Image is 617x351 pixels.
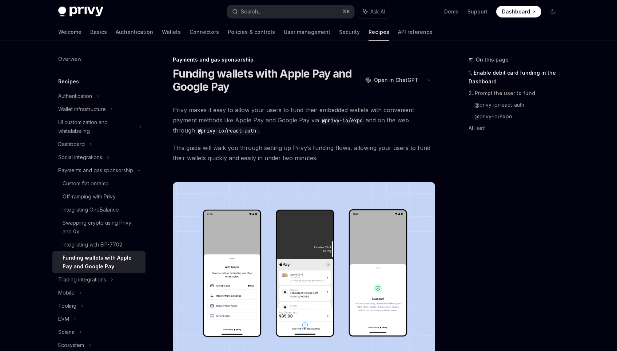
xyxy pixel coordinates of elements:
[58,7,103,17] img: dark logo
[173,67,358,93] h1: Funding wallets with Apple Pay and Google Pay
[63,179,109,188] div: Custom fiat onramp
[241,7,261,16] div: Search...
[52,203,146,216] a: Integrating OneBalance
[190,23,219,41] a: Connectors
[58,315,69,323] div: EVM
[90,23,107,41] a: Basics
[52,251,146,273] a: Funding wallets with Apple Pay and Google Pay
[476,55,509,64] span: On this page
[547,6,559,17] button: Toggle dark mode
[467,8,487,15] a: Support
[63,192,116,201] div: Off-ramping with Privy
[58,140,85,149] div: Dashboard
[58,166,133,175] div: Payments and gas sponsorship
[63,253,141,271] div: Funding wallets with Apple Pay and Google Pay
[469,122,565,134] a: All set!
[469,87,565,99] a: 2. Prompt the user to fund
[63,205,119,214] div: Integrating OneBalance
[370,8,385,15] span: Ask AI
[369,23,389,41] a: Recipes
[63,218,141,236] div: Swapping crypto using Privy and 0x
[173,143,435,163] span: This guide will walk you through setting up Privy’s funding flows, allowing your users to fund th...
[195,127,259,135] code: @privy-io/react-auth
[52,216,146,238] a: Swapping crypto using Privy and 0x
[227,5,354,18] button: Search...⌘K
[228,23,275,41] a: Policies & controls
[469,67,565,87] a: 1. Enable debit card funding in the Dashboard
[58,341,84,350] div: Ecosystem
[58,153,102,162] div: Social integrations
[361,74,423,86] button: Open in ChatGPT
[58,77,79,86] h5: Recipes
[398,23,433,41] a: API reference
[496,6,541,17] a: Dashboard
[474,99,565,111] a: @privy-io/react-auth
[58,92,92,100] div: Authentication
[374,76,418,84] span: Open in ChatGPT
[339,23,360,41] a: Security
[52,52,146,66] a: Overview
[58,328,75,336] div: Solana
[58,301,76,310] div: Tooling
[162,23,181,41] a: Wallets
[58,288,75,297] div: Mobile
[474,111,565,122] a: @privy-io/expo
[173,56,435,63] div: Payments and gas sponsorship
[52,177,146,190] a: Custom fiat onramp
[444,8,459,15] a: Demo
[58,55,81,63] div: Overview
[173,105,435,135] span: Privy makes it easy to allow your users to fund their embedded wallets with convenient payment me...
[58,275,106,284] div: Trading integrations
[52,190,146,203] a: Off-ramping with Privy
[63,240,122,249] div: Integrating with EIP-7702
[342,9,350,15] span: ⌘ K
[58,105,106,114] div: Wallet infrastructure
[284,23,330,41] a: User management
[58,118,135,135] div: UI customization and whitelabeling
[502,8,530,15] span: Dashboard
[116,23,153,41] a: Authentication
[58,23,81,41] a: Welcome
[358,5,390,18] button: Ask AI
[52,238,146,251] a: Integrating with EIP-7702
[319,117,366,125] code: @privy-io/expo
